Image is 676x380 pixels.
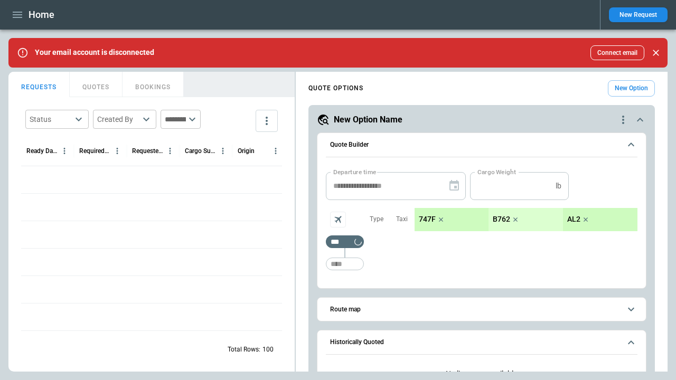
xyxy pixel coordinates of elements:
[132,147,163,155] div: Requested Route
[556,182,561,191] p: lb
[370,215,383,224] p: Type
[330,212,346,227] span: Aircraft selection
[567,215,580,224] p: AL2
[58,144,71,158] button: Ready Date & Time (UTC) column menu
[29,8,54,21] h1: Home
[608,80,655,97] button: New Option
[269,144,283,158] button: Origin column menu
[216,144,230,158] button: Cargo Summary column menu
[649,41,663,64] div: dismiss
[326,133,637,157] button: Quote Builder
[649,45,663,60] button: Close
[8,72,70,97] button: REQUESTS
[256,110,278,132] button: more
[317,113,646,126] button: New Option Namequote-option-actions
[415,208,637,231] div: scrollable content
[493,215,510,224] p: B762
[419,215,436,224] p: 747F
[326,172,637,275] div: Quote Builder
[330,141,369,148] h6: Quote Builder
[238,147,255,155] div: Origin
[185,147,216,155] div: Cargo Summary
[35,48,154,57] p: Your email account is disconnected
[609,7,668,22] button: New Request
[333,167,377,176] label: Departure time
[26,147,58,155] div: Ready Date & Time (UTC)
[30,114,72,125] div: Status
[163,144,177,158] button: Requested Route column menu
[617,113,630,126] div: quote-option-actions
[70,72,123,97] button: QUOTES
[326,235,364,248] div: Too short
[590,45,644,60] button: Connect email
[308,86,363,91] h4: QUOTE OPTIONS
[326,258,364,270] div: Too short
[97,114,139,125] div: Created By
[326,298,637,321] button: Route map
[110,144,124,158] button: Required Date & Time (UTC) column menu
[330,306,361,313] h6: Route map
[79,147,110,155] div: Required Date & Time (UTC)
[330,339,384,346] h6: Historically Quoted
[123,72,184,97] button: BOOKINGS
[396,215,408,224] p: Taxi
[477,167,516,176] label: Cargo Weight
[262,345,274,354] p: 100
[334,114,402,126] h5: New Option Name
[326,330,637,355] button: Historically Quoted
[228,345,260,354] p: Total Rows:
